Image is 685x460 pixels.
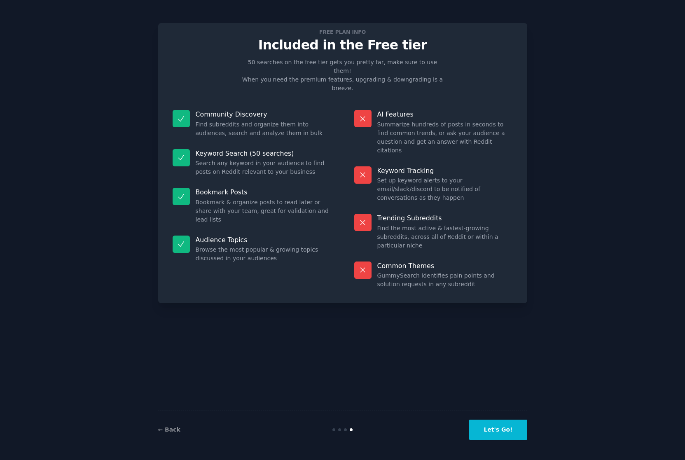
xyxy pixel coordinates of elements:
[377,166,513,175] p: Keyword Tracking
[239,58,447,93] p: 50 searches on the free tier gets you pretty far, make sure to use them! When you need the premiu...
[196,188,331,196] p: Bookmark Posts
[377,176,513,202] dd: Set up keyword alerts to your email/slack/discord to be notified of conversations as they happen
[377,120,513,155] dd: Summarize hundreds of posts in seconds to find common trends, or ask your audience a question and...
[318,28,367,36] span: Free plan info
[196,110,331,119] p: Community Discovery
[196,159,331,176] dd: Search any keyword in your audience to find posts on Reddit relevant to your business
[377,262,513,270] p: Common Themes
[469,420,527,440] button: Let's Go!
[377,110,513,119] p: AI Features
[167,38,519,52] p: Included in the Free tier
[196,198,331,224] dd: Bookmark & organize posts to read later or share with your team, great for validation and lead lists
[158,426,180,433] a: ← Back
[196,236,331,244] p: Audience Topics
[196,120,331,138] dd: Find subreddits and organize them into audiences, search and analyze them in bulk
[377,271,513,289] dd: GummySearch identifies pain points and solution requests in any subreddit
[196,245,331,263] dd: Browse the most popular & growing topics discussed in your audiences
[196,149,331,158] p: Keyword Search (50 searches)
[377,214,513,222] p: Trending Subreddits
[377,224,513,250] dd: Find the most active & fastest-growing subreddits, across all of Reddit or within a particular niche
